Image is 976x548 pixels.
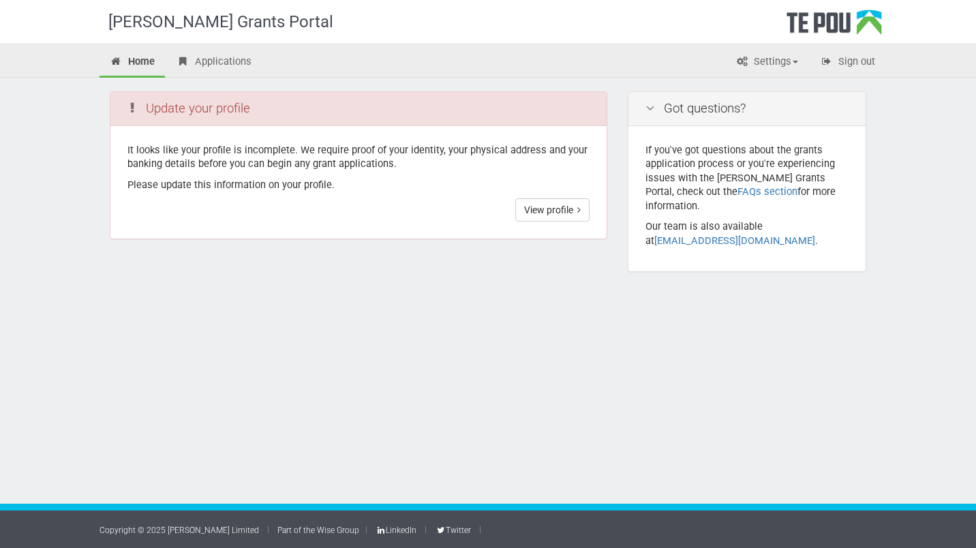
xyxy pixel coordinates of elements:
a: View profile [515,198,590,222]
div: Update your profile [110,92,607,126]
a: [EMAIL_ADDRESS][DOMAIN_NAME] [654,234,815,247]
a: Applications [166,48,262,78]
a: Copyright © 2025 [PERSON_NAME] Limited [100,526,259,535]
a: Part of the Wise Group [277,526,359,535]
p: Please update this information on your profile. [127,178,590,192]
a: LinkedIn [376,526,416,535]
div: Te Pou Logo [787,10,882,44]
div: Got questions? [628,92,866,126]
a: Settings [725,48,808,78]
a: Sign out [810,48,885,78]
a: Home [100,48,165,78]
p: Our team is also available at . [645,219,849,247]
p: If you've got questions about the grants application process or you're experiencing issues with t... [645,143,849,213]
a: Twitter [435,526,470,535]
a: FAQs section [737,185,797,198]
p: It looks like your profile is incomplete. We require proof of your identity, your physical addres... [127,143,590,171]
